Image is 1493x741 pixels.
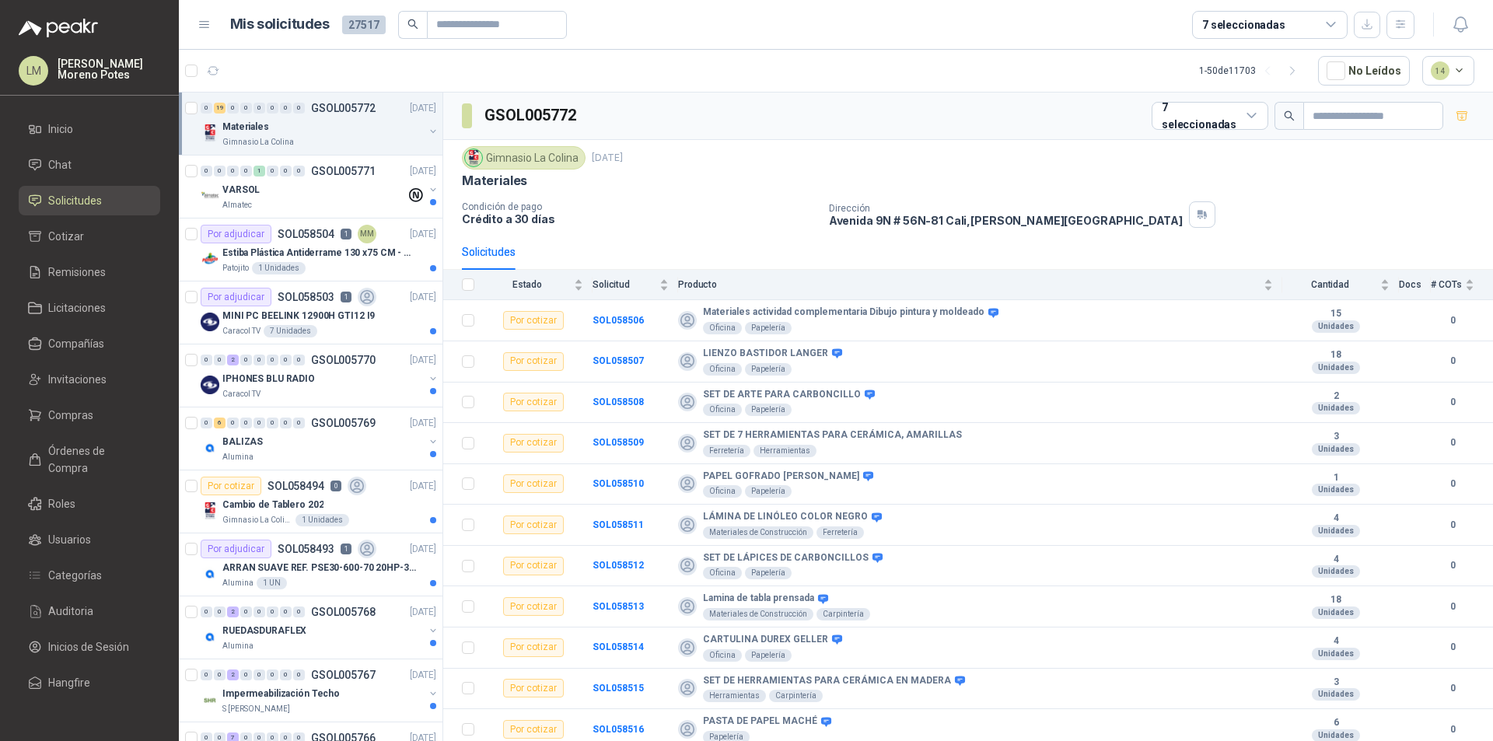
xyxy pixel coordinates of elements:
th: Cantidad [1282,270,1399,300]
p: Caracol TV [222,388,260,400]
span: Producto [678,279,1260,290]
a: Licitaciones [19,293,160,323]
span: 27517 [342,16,386,34]
div: Ferretería [703,445,750,457]
th: Estado [484,270,593,300]
div: 0 [201,103,212,114]
b: PAPEL GOFRADO [PERSON_NAME] [703,470,859,483]
span: Estado [484,279,571,290]
div: Por adjudicar [201,225,271,243]
a: SOL058516 [593,724,644,735]
span: Órdenes de Compra [48,442,145,477]
p: ARRAN SUAVE REF. PSE30-600-70 20HP-30A [222,561,416,575]
div: Unidades [1312,525,1360,537]
b: SOL058508 [593,397,644,407]
div: Por cotizar [503,720,564,739]
div: Papelería [745,485,792,498]
div: Por cotizar [503,311,564,330]
div: 0 [267,418,278,428]
div: Papelería [745,404,792,416]
b: 2 [1282,390,1390,403]
b: Materiales actividad complementaria Dibujo pintura y moldeado [703,306,984,319]
p: [PERSON_NAME] Moreno Potes [58,58,160,80]
b: SOL058511 [593,519,644,530]
a: SOL058515 [593,683,644,694]
div: 1 UN [257,577,287,589]
div: Carpintería [816,608,870,620]
p: SOL058503 [278,292,334,302]
p: Materiales [462,173,527,189]
p: Gimnasio La Colina [222,514,292,526]
div: 0 [201,669,212,680]
div: Por adjudicar [201,288,271,306]
div: 0 [267,166,278,177]
span: Inicio [48,121,73,138]
div: Materiales de Construcción [703,608,813,620]
div: Herramientas [703,690,766,702]
b: 18 [1282,594,1390,606]
img: Company Logo [201,627,219,646]
div: 1 Unidades [295,514,349,526]
b: 0 [1431,558,1474,573]
div: 2 [227,355,239,365]
a: SOL058514 [593,641,644,652]
b: 3 [1282,431,1390,443]
div: 0 [253,355,265,365]
p: [DATE] [592,151,623,166]
b: SET DE HERRAMIENTAS PARA CERÁMICA EN MADERA [703,675,951,687]
div: 19 [214,103,226,114]
b: 15 [1282,308,1390,320]
div: 1 Unidades [252,262,306,274]
a: Usuarios [19,525,160,554]
div: Oficina [703,485,742,498]
div: 2 [227,669,239,680]
b: SOL058506 [593,315,644,326]
div: 1 [253,166,265,177]
b: 0 [1431,722,1474,737]
span: search [407,19,418,30]
div: Por cotizar [503,352,564,371]
b: CARTULINA DUREX GELLER [703,634,828,646]
b: SET DE ARTE PARA CARBONCILLO [703,389,861,401]
a: SOL058513 [593,601,644,612]
p: BALIZAS [222,435,263,449]
div: Por cotizar [201,477,261,495]
b: SET DE LÁPICES DE CARBONCILLOS [703,552,869,564]
div: 0 [293,669,305,680]
b: 0 [1431,477,1474,491]
div: 0 [293,103,305,114]
p: SOL058504 [278,229,334,239]
div: 0 [253,606,265,617]
p: Gimnasio La Colina [222,136,294,149]
b: 6 [1282,717,1390,729]
div: 0 [267,103,278,114]
a: Compras [19,400,160,430]
p: Condición de pago [462,201,816,212]
div: 7 Unidades [264,325,317,337]
p: 0 [330,481,341,491]
div: 0 [267,669,278,680]
b: 0 [1431,354,1474,369]
span: Invitaciones [48,371,107,388]
div: Por cotizar [503,474,564,493]
b: 0 [1431,599,1474,614]
div: 6 [214,418,226,428]
h1: Mis solicitudes [230,13,330,36]
img: Company Logo [465,149,482,166]
div: Unidades [1312,648,1360,660]
div: Solicitudes [462,243,516,260]
p: MINI PC BEELINK 12900H GTI12 I9 [222,309,375,323]
a: Categorías [19,561,160,590]
a: Chat [19,150,160,180]
a: SOL058507 [593,355,644,366]
div: 2 [227,606,239,617]
div: 0 [280,669,292,680]
div: 1 - 50 de 11703 [1199,58,1306,83]
img: Logo peakr [19,19,98,37]
div: 0 [240,606,252,617]
span: Categorías [48,567,102,584]
p: IPHONES BLU RADIO [222,372,315,386]
div: Por cotizar [503,597,564,616]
